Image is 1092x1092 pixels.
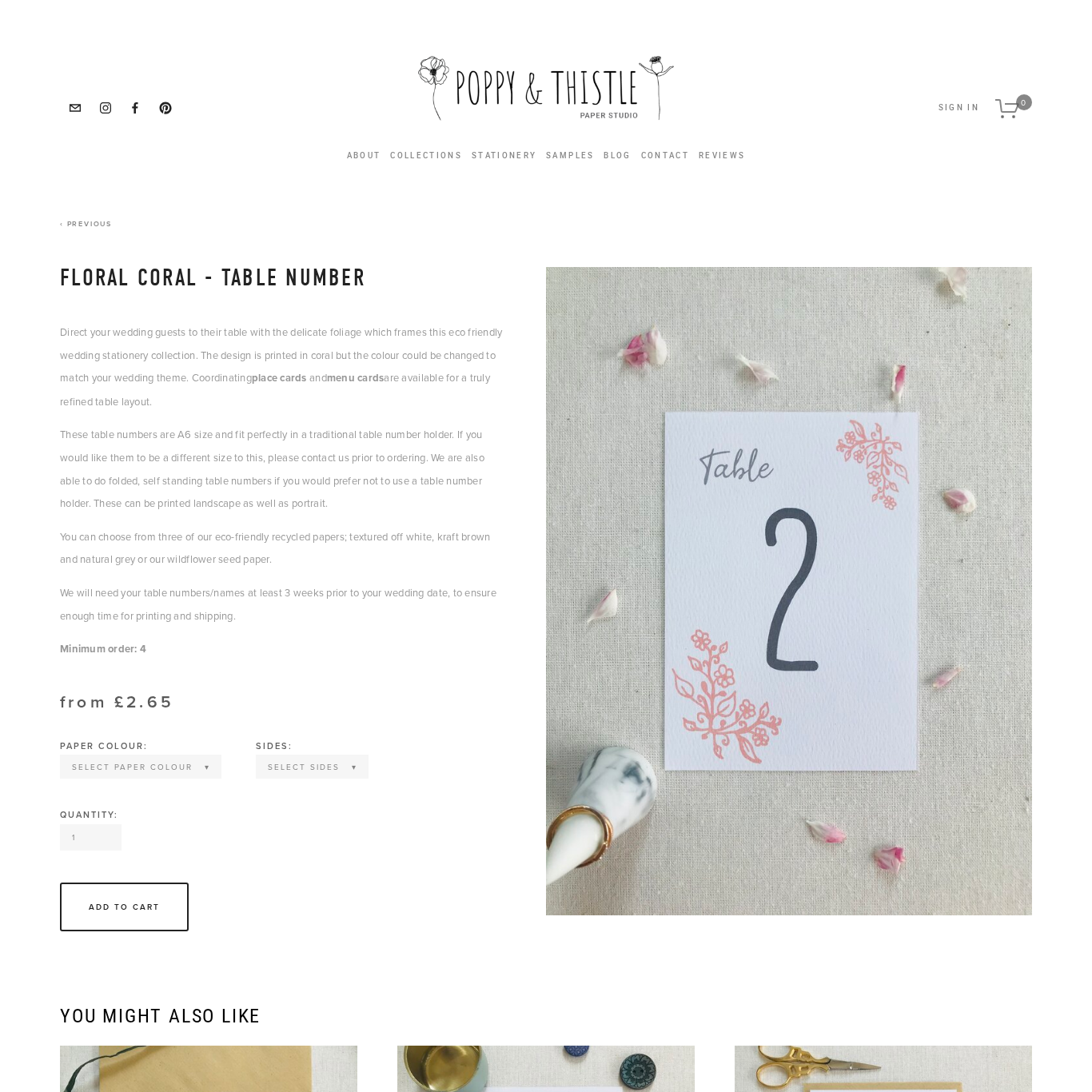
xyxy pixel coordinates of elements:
[546,147,594,165] a: Samples
[327,370,385,385] a: menu cards
[60,581,506,627] p: We will need your table numbers/names at least 3 weeks prior to your wedding date, to ensure enou...
[60,218,112,229] a: Previous
[60,641,146,656] strong: Minimum order: 4
[699,147,745,165] a: Reviews
[67,218,112,229] span: Previous
[327,370,385,385] strong: menu cards
[252,370,307,385] a: place cards
[60,824,122,851] input: Quantity
[60,267,506,289] h1: Floral Coral - Table number
[60,693,506,710] div: from £2.65
[256,742,369,751] div: Sides:
[252,370,307,385] strong: place cards
[1016,94,1032,110] span: 0
[347,151,381,160] a: About
[62,756,220,777] select: Select Paper Colour
[60,811,506,819] div: Quantity:
[60,321,506,412] p: Direct your wedding guests to their table with the delicate foliage which frames this eco friendl...
[60,423,506,514] p: These table numbers are A6 size and fit perfectly in a traditional table number holder. If you wo...
[472,151,536,160] a: Stationery
[60,1003,1032,1030] h2: You Might Also Like
[390,147,462,165] a: Collections
[641,147,689,165] a: Contact
[60,742,221,751] div: Paper Colour:
[546,267,1032,915] img: IMG_3351.jpg
[418,56,674,128] img: Poppy &amp; Thistle
[939,103,979,112] span: Sign In
[257,756,367,777] select: Select Sides
[60,525,506,571] p: You can choose from three of our eco-friendly recycled papers; textured off white, kraft brown an...
[939,104,979,112] button: Sign In
[604,147,631,165] a: Blog
[89,901,160,913] div: Add To Cart
[987,80,1040,136] a: 0 items in cart
[60,883,189,931] div: Add To Cart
